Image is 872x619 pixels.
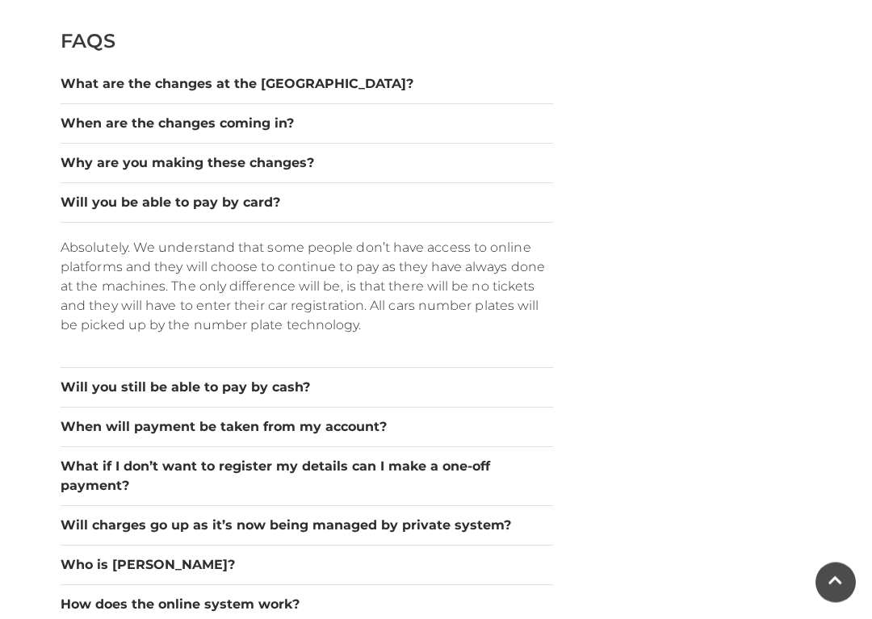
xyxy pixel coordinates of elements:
p: Absolutely. We understand that some people don’t have access to online platforms and they will ch... [61,239,553,336]
button: When are the changes coming in? [61,115,553,134]
button: What if I don’t want to register my details can I make a one-off payment? [61,458,553,496]
button: Will charges go up as it’s now being managed by private system? [61,517,553,536]
button: Will you be able to pay by card? [61,194,553,213]
span: FAQS [61,30,115,53]
button: Who is [PERSON_NAME]? [61,556,553,575]
button: Why are you making these changes? [61,154,553,174]
button: Will you still be able to pay by cash? [61,379,553,398]
button: What are the changes at the [GEOGRAPHIC_DATA]? [61,75,553,94]
button: When will payment be taken from my account? [61,418,553,437]
button: How does the online system work? [61,596,553,615]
